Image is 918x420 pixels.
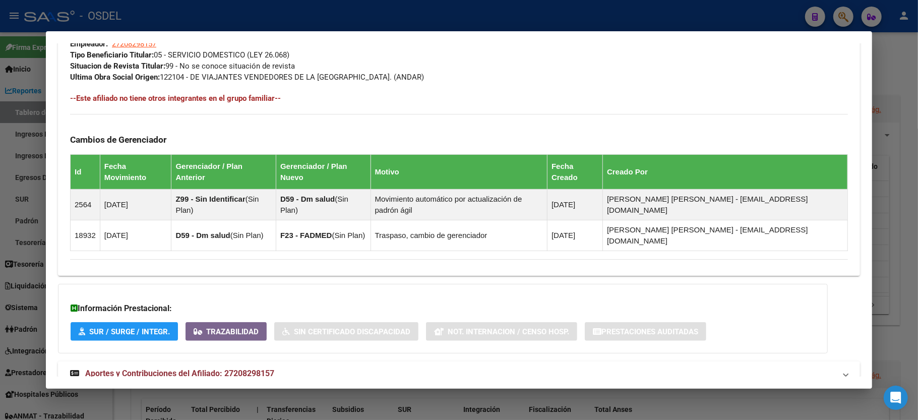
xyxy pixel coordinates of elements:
[233,231,261,239] span: Sin Plan
[100,189,171,220] td: [DATE]
[70,134,848,145] h3: Cambios de Gerenciador
[112,39,156,48] span: 27208298157
[601,327,698,336] span: Prestaciones Auditadas
[71,322,178,341] button: SUR / SURGE / INTEGR.
[100,220,171,251] td: [DATE]
[294,327,410,336] span: Sin Certificado Discapacidad
[70,93,848,104] h4: --Este afiliado no tiene otros integrantes en el grupo familiar--
[175,195,245,203] strong: Z99 - Sin Identificar
[186,322,267,341] button: Trazabilidad
[85,369,274,378] span: Aportes y Contribuciones del Afiliado: 27208298157
[175,231,230,239] strong: D59 - Dm salud
[89,327,170,336] span: SUR / SURGE / INTEGR.
[280,231,332,239] strong: F23 - FADMED
[71,303,815,315] h3: Información Prestacional:
[70,62,165,71] strong: Situacion de Revista Titular:
[585,322,706,341] button: Prestaciones Auditadas
[274,322,418,341] button: Sin Certificado Discapacidad
[276,220,371,251] td: ( )
[71,154,100,189] th: Id
[276,189,371,220] td: ( )
[70,73,160,82] strong: Ultima Obra Social Origen:
[426,322,577,341] button: Not. Internacion / Censo Hosp.
[371,220,547,251] td: Traspaso, cambio de gerenciador
[171,220,276,251] td: ( )
[603,189,848,220] td: [PERSON_NAME] [PERSON_NAME] - [EMAIL_ADDRESS][DOMAIN_NAME]
[371,189,547,220] td: Movimiento automático por actualización de padrón ágil
[58,362,860,386] mat-expansion-panel-header: Aportes y Contribuciones del Afiliado: 27208298157
[547,154,603,189] th: Fecha Creado
[71,220,100,251] td: 18932
[206,327,259,336] span: Trazabilidad
[280,195,335,203] strong: D59 - Dm salud
[71,189,100,220] td: 2564
[603,154,848,189] th: Creado Por
[70,50,289,59] span: 05 - SERVICIO DOMESTICO (LEY 26.068)
[603,220,848,251] td: [PERSON_NAME] [PERSON_NAME] - [EMAIL_ADDRESS][DOMAIN_NAME]
[276,154,371,189] th: Gerenciador / Plan Nuevo
[448,327,569,336] span: Not. Internacion / Censo Hosp.
[70,39,108,48] strong: Empleador:
[547,220,603,251] td: [DATE]
[175,195,259,214] span: Sin Plan
[547,189,603,220] td: [DATE]
[70,50,154,59] strong: Tipo Beneficiario Titular:
[371,154,547,189] th: Motivo
[884,386,908,410] div: Open Intercom Messenger
[171,154,276,189] th: Gerenciador / Plan Anterior
[171,189,276,220] td: ( )
[100,154,171,189] th: Fecha Movimiento
[70,62,295,71] span: 99 - No se conoce situación de revista
[70,73,424,82] span: 122104 - DE VIAJANTES VENDEDORES DE LA [GEOGRAPHIC_DATA]. (ANDAR)
[280,195,348,214] span: Sin Plan
[335,231,363,239] span: Sin Plan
